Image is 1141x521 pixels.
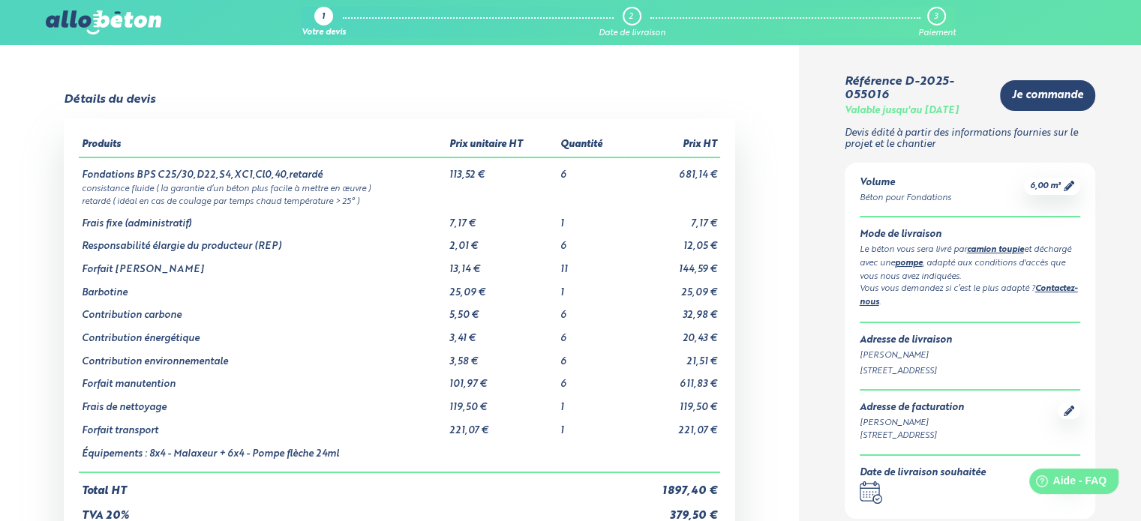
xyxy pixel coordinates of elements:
a: pompe [895,259,923,268]
td: retardé ( idéal en cas de coulage par temps chaud température > 25° ) [79,194,719,207]
td: 119,50 € [446,391,557,414]
td: 144,59 € [624,253,719,276]
td: 12,05 € [624,229,719,253]
td: Barbotine [79,276,446,299]
td: Total HT [79,472,624,498]
a: 1 Votre devis [302,7,346,38]
td: 20,43 € [624,322,719,345]
th: Prix HT [624,133,719,157]
div: [PERSON_NAME] [860,417,964,430]
td: 113,52 € [446,157,557,181]
div: Mode de livraison [860,229,1081,241]
div: Volume [860,178,951,189]
div: Béton pour Fondations [860,192,951,205]
td: Équipements : 8x4 - Malaxeur + 6x4 - Pompe flèche 24ml [79,437,446,473]
td: 6 [557,229,624,253]
td: 221,07 € [446,414,557,437]
div: Paiement [917,28,955,38]
div: Le béton vous sera livré par et déchargé avec une , adapté aux conditions d'accès que vous nous a... [860,244,1081,283]
td: Forfait transport [79,414,446,437]
a: 2 Date de livraison [599,7,665,38]
a: Je commande [1000,80,1095,111]
div: Date de livraison [599,28,665,38]
td: consistance fluide ( la garantie d’un béton plus facile à mettre en œuvre ) [79,181,719,194]
div: Date de livraison souhaitée [860,468,986,479]
td: 6 [557,345,624,368]
td: Fondations BPS C25/30,D22,S4,XC1,Cl0,40,retardé [79,157,446,181]
span: Je commande [1012,89,1083,102]
td: Responsabilité élargie du producteur (REP) [79,229,446,253]
td: 5,50 € [446,298,557,322]
td: 681,14 € [624,157,719,181]
td: Frais de nettoyage [79,391,446,414]
td: 1 [557,391,624,414]
td: 3,58 € [446,345,557,368]
th: Prix unitaire HT [446,133,557,157]
th: Quantité [557,133,624,157]
div: 2 [629,12,633,22]
td: 6 [557,367,624,391]
a: 3 Paiement [917,7,955,38]
td: 1 [557,276,624,299]
td: 25,09 € [446,276,557,299]
td: Forfait manutention [79,367,446,391]
td: 21,51 € [624,345,719,368]
p: Devis édité à partir des informations fournies sur le projet et le chantier [845,128,1096,150]
td: 7,17 € [624,207,719,230]
td: 101,97 € [446,367,557,391]
div: [PERSON_NAME] [860,349,1081,362]
div: Détails du devis [64,93,155,106]
td: 32,98 € [624,298,719,322]
td: Contribution carbone [79,298,446,322]
td: 1 [557,207,624,230]
div: Valable jusqu'au [DATE] [845,106,959,117]
td: Contribution environnementale [79,345,446,368]
td: Frais fixe (administratif) [79,207,446,230]
div: Votre devis [302,28,346,38]
td: 6 [557,298,624,322]
div: [STREET_ADDRESS] [860,365,1081,378]
td: Contribution énergétique [79,322,446,345]
div: Référence D-2025-055016 [845,75,989,103]
td: 7,17 € [446,207,557,230]
td: 6 [557,322,624,345]
td: 3,41 € [446,322,557,345]
div: Adresse de livraison [860,335,1081,346]
img: allobéton [46,10,161,34]
td: 11 [557,253,624,276]
td: 25,09 € [624,276,719,299]
div: 1 [322,13,325,22]
td: 221,07 € [624,414,719,437]
a: camion toupie [967,246,1024,254]
div: Vous vous demandez si c’est le plus adapté ? . [860,283,1081,310]
td: 13,14 € [446,253,557,276]
div: Adresse de facturation [860,403,964,414]
td: 2,01 € [446,229,557,253]
th: Produits [79,133,446,157]
td: 119,50 € [624,391,719,414]
td: 611,83 € [624,367,719,391]
td: 1 [557,414,624,437]
td: Forfait [PERSON_NAME] [79,253,446,276]
div: 3 [934,12,938,22]
td: 1 897,40 € [624,472,719,498]
td: 6 [557,157,624,181]
iframe: Help widget launcher [1007,463,1124,505]
div: [STREET_ADDRESS] [860,430,964,442]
